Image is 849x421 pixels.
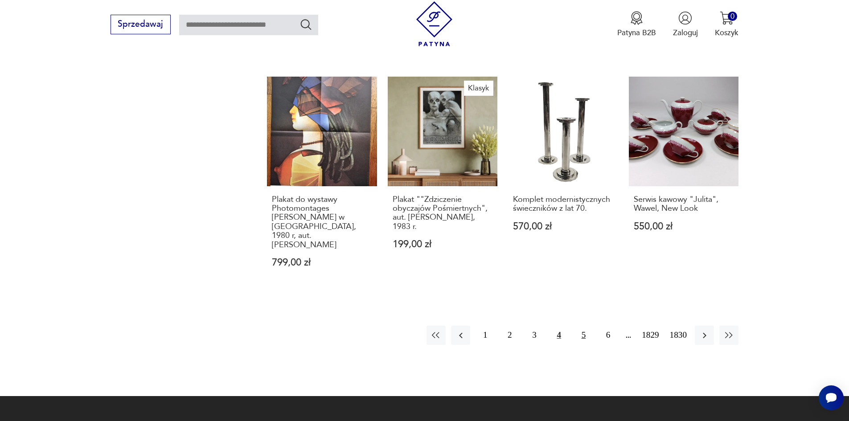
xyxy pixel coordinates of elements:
p: 550,00 zł [634,222,734,231]
img: Ikona medalu [630,11,644,25]
h3: Komplet modernistycznych świeczników z lat 70. [513,195,613,213]
p: Patyna B2B [617,28,656,38]
p: Koszyk [715,28,738,38]
button: 5 [574,326,593,345]
button: 1829 [639,326,661,345]
a: Plakat do wystawy Photomontages Roman Cieślewicz w Maison de la culture de Grenoble, 1980 r, aut.... [267,77,377,288]
button: 0Koszyk [715,11,738,38]
iframe: Smartsupp widget button [819,385,844,410]
p: 199,00 zł [393,240,493,249]
button: 1830 [667,326,689,345]
button: Zaloguj [673,11,698,38]
button: 2 [500,326,519,345]
button: 3 [525,326,544,345]
h3: Serwis kawowy "Julita", Wawel, New Look [634,195,734,213]
img: Ikona koszyka [720,11,734,25]
button: Sprzedawaj [111,15,171,34]
h3: Plakat do wystawy Photomontages [PERSON_NAME] w [GEOGRAPHIC_DATA], 1980 r, aut. [PERSON_NAME] [272,195,372,249]
img: Patyna - sklep z meblami i dekoracjami vintage [412,1,457,46]
a: Komplet modernistycznych świeczników z lat 70.Komplet modernistycznych świeczników z lat 70.570,0... [508,77,618,288]
a: Ikona medaluPatyna B2B [617,11,656,38]
p: 799,00 zł [272,258,372,267]
button: 1 [476,326,495,345]
p: Zaloguj [673,28,698,38]
div: 0 [728,12,737,21]
h3: Plakat ""Zdziczenie obyczajów Pośmiertnych", aut. [PERSON_NAME], 1983 r. [393,195,493,232]
a: Sprzedawaj [111,21,171,29]
a: Serwis kawowy "Julita", Wawel, New LookSerwis kawowy "Julita", Wawel, New Look550,00 zł [629,77,739,288]
img: Ikonka użytkownika [678,11,692,25]
button: 6 [599,326,618,345]
button: Szukaj [299,18,312,31]
button: 4 [550,326,569,345]
button: Patyna B2B [617,11,656,38]
p: 570,00 zł [513,222,613,231]
a: KlasykPlakat ""Zdziczenie obyczajów Pośmiertnych", aut. Franciszek Starowieyski, 1983 r.Plakat ""... [388,77,498,288]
